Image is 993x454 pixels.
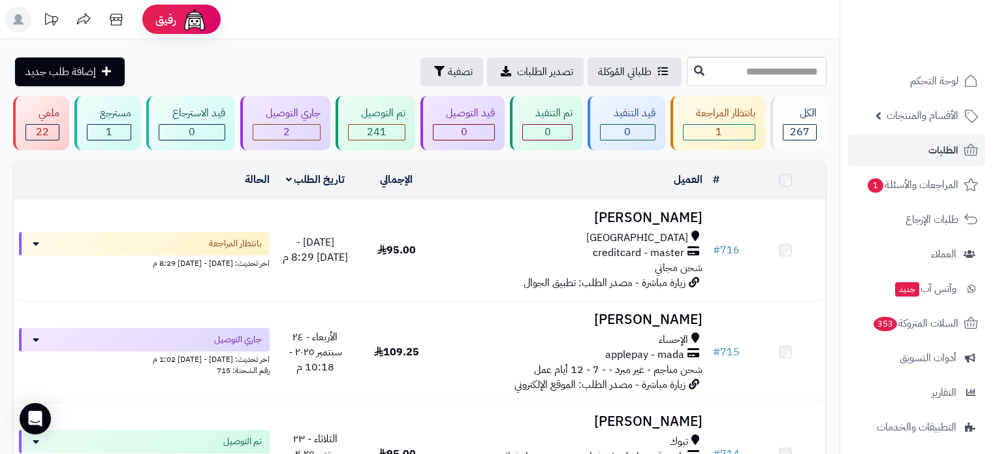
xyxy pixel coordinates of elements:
div: ملغي [25,106,59,121]
h3: [PERSON_NAME] [442,210,702,225]
span: 267 [790,124,810,140]
h3: [PERSON_NAME] [442,414,702,429]
div: جاري التوصيل [253,106,321,121]
div: قيد التوصيل [433,106,495,121]
span: شحن مجاني [655,260,702,276]
span: 1 [867,178,884,193]
div: 1 [87,125,131,140]
span: [GEOGRAPHIC_DATA] [586,231,688,246]
span: لوحة التحكم [910,72,958,90]
span: 1 [716,124,722,140]
a: مسترجع 1 [72,96,144,150]
span: طلباتي المُوكلة [598,64,652,80]
div: قيد التنفيذ [600,106,655,121]
h3: [PERSON_NAME] [442,312,702,327]
img: logo-2.png [904,10,981,37]
a: أدوات التسويق [848,342,985,374]
span: المراجعات والأسئلة [866,176,958,194]
div: تم التوصيل [348,106,405,121]
span: # [713,242,720,258]
a: ملغي 22 [10,96,72,150]
span: الإحساء [659,332,688,348]
div: 0 [159,125,224,140]
span: 0 [461,124,467,140]
div: تم التنفيذ [522,106,573,121]
a: العميل [674,172,702,187]
span: 241 [367,124,386,140]
div: 0 [433,125,494,140]
a: السلات المتروكة353 [848,308,985,339]
a: تم التنفيذ 0 [507,96,585,150]
a: التقارير [848,377,985,408]
span: التقارير [932,383,956,402]
a: الإجمالي [380,172,413,187]
div: 22 [26,125,59,140]
a: #716 [713,242,740,258]
span: الأقسام والمنتجات [887,106,958,125]
span: 0 [544,124,551,140]
span: وآتس آب [894,280,956,298]
span: تبوك [670,434,688,449]
span: 109.25 [374,344,419,360]
span: شحن مناجم - غير مبرد - - 7 - 12 أيام عمل [534,362,702,378]
div: اخر تحديث: [DATE] - [DATE] 1:02 م [19,351,270,365]
a: الطلبات [848,135,985,166]
a: المراجعات والأسئلة1 [848,169,985,201]
span: السلات المتروكة [872,314,958,332]
span: طلبات الإرجاع [906,210,958,229]
img: ai-face.png [181,7,208,33]
span: زيارة مباشرة - مصدر الطلب: تطبيق الجوال [524,275,686,291]
div: قيد الاسترجاع [159,106,225,121]
span: الطلبات [928,141,958,159]
span: رقم الشحنة: 715 [217,365,270,376]
button: تصفية [420,57,483,86]
span: تصفية [448,64,473,80]
a: قيد التنفيذ 0 [585,96,667,150]
span: العملاء [931,245,956,263]
a: وآتس آبجديد [848,273,985,304]
div: مسترجع [87,106,131,121]
span: التطبيقات والخدمات [877,418,956,436]
span: 2 [283,124,290,140]
span: تم التوصيل [223,435,262,448]
span: أدوات التسويق [900,349,956,367]
div: 0 [601,125,654,140]
div: Open Intercom Messenger [20,403,51,434]
a: لوحة التحكم [848,65,985,97]
a: #715 [713,344,740,360]
div: 0 [523,125,572,140]
span: 22 [36,124,49,140]
a: تم التوصيل 241 [333,96,418,150]
a: تصدير الطلبات [487,57,584,86]
a: جاري التوصيل 2 [238,96,333,150]
span: إضافة طلب جديد [25,64,96,80]
div: 241 [349,125,405,140]
a: # [713,172,719,187]
a: تاريخ الطلب [286,172,345,187]
a: التطبيقات والخدمات [848,412,985,443]
div: 1 [684,125,755,140]
div: اخر تحديث: [DATE] - [DATE] 8:29 م [19,255,270,269]
a: الكل267 [768,96,829,150]
a: العملاء [848,238,985,270]
span: 95.00 [377,242,416,258]
a: بانتظار المراجعة 1 [668,96,768,150]
a: الحالة [245,172,270,187]
div: بانتظار المراجعة [683,106,755,121]
a: إضافة طلب جديد [15,57,125,86]
span: بانتظار المراجعة [209,237,262,250]
div: الكل [783,106,817,121]
span: # [713,344,720,360]
a: طلبات الإرجاع [848,204,985,235]
span: 1 [106,124,112,140]
span: 0 [189,124,195,140]
a: قيد التوصيل 0 [418,96,507,150]
span: 353 [872,316,898,332]
span: جديد [895,282,919,297]
span: الأربعاء - ٢٤ سبتمبر ٢٠٢٥ - 10:18 م [289,329,342,375]
div: 2 [253,125,320,140]
a: طلباتي المُوكلة [588,57,682,86]
span: تصدير الطلبات [517,64,573,80]
span: رفيق [155,12,176,27]
span: 0 [624,124,631,140]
